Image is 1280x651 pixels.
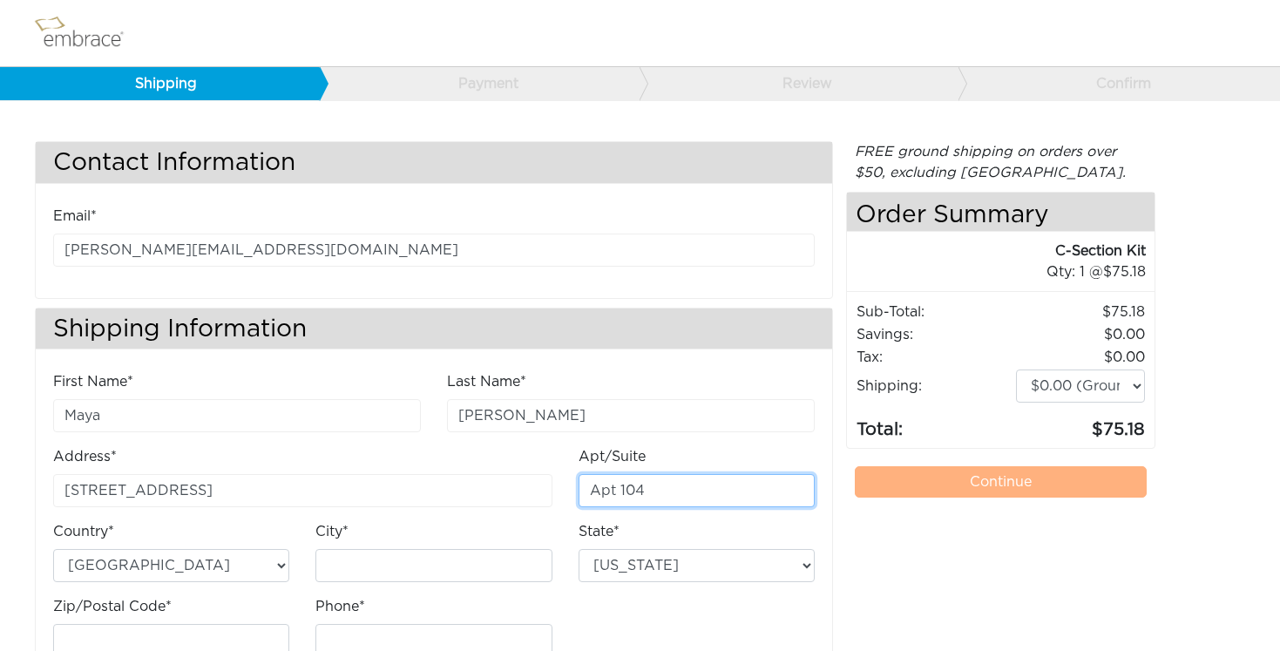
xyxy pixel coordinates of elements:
[447,371,526,392] label: Last Name*
[1015,323,1146,346] td: 0.00
[856,369,1015,403] td: Shipping:
[1015,346,1146,369] td: 0.00
[53,446,117,467] label: Address*
[579,446,646,467] label: Apt/Suite
[53,206,97,227] label: Email*
[855,466,1147,498] a: Continue
[319,67,639,100] a: Payment
[847,241,1146,261] div: C-Section Kit
[856,346,1015,369] td: Tax:
[53,371,133,392] label: First Name*
[856,301,1015,323] td: Sub-Total:
[579,521,620,542] label: State*
[315,596,365,617] label: Phone*
[315,521,349,542] label: City*
[846,141,1155,183] div: FREE ground shipping on orders over $50, excluding [GEOGRAPHIC_DATA].
[847,193,1155,232] h4: Order Summary
[1015,403,1146,444] td: 75.18
[1015,301,1146,323] td: 75.18
[856,403,1015,444] td: Total:
[53,521,114,542] label: Country*
[958,67,1277,100] a: Confirm
[639,67,958,100] a: Review
[53,596,172,617] label: Zip/Postal Code*
[869,261,1146,282] div: 1 @
[36,142,832,183] h3: Contact Information
[856,323,1015,346] td: Savings :
[36,309,832,349] h3: Shipping Information
[1103,265,1146,279] span: 75.18
[30,11,144,55] img: logo.png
